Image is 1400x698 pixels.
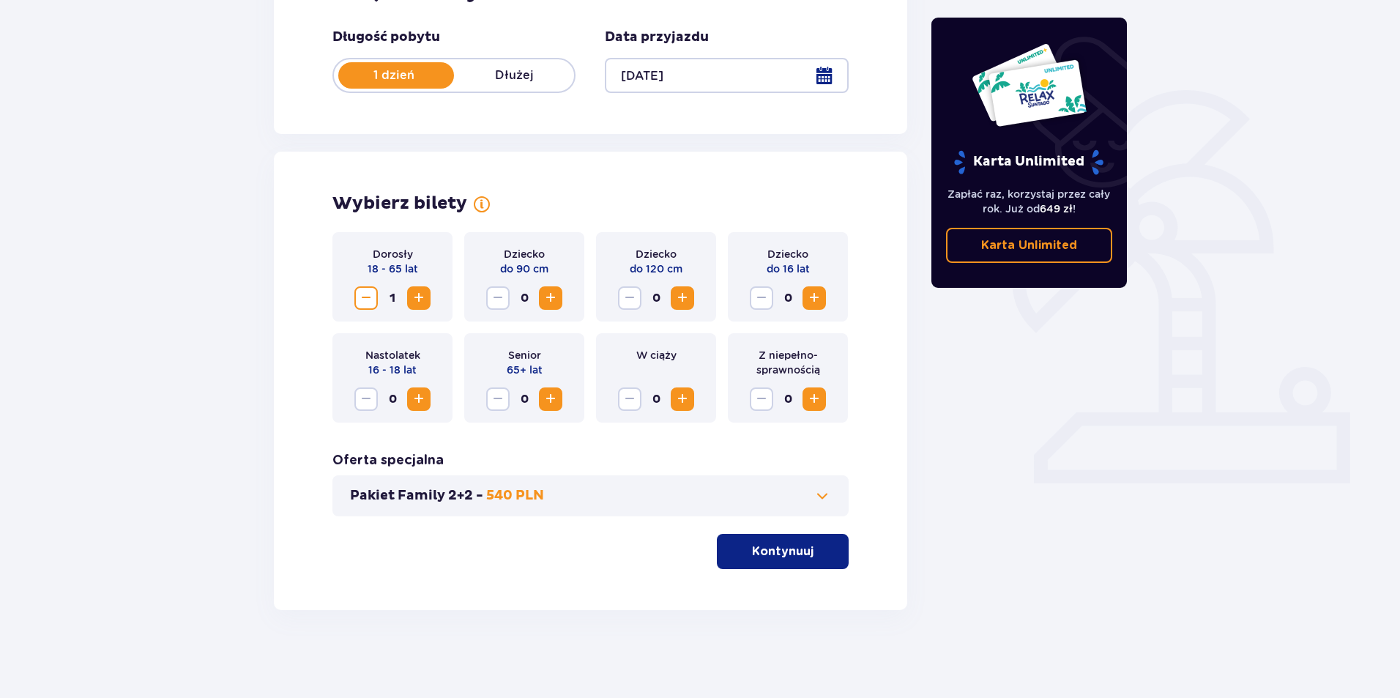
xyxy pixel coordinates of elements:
[350,487,483,505] p: Pakiet Family 2+2 -
[354,286,378,310] button: Decrease
[671,387,694,411] button: Increase
[803,286,826,310] button: Increase
[368,363,417,377] p: 16 - 18 lat
[332,193,467,215] p: Wybierz bilety
[365,348,420,363] p: Nastolatek
[618,387,641,411] button: Decrease
[507,363,543,377] p: 65+ lat
[618,286,641,310] button: Decrease
[671,286,694,310] button: Increase
[454,67,574,83] p: Dłużej
[752,543,813,560] p: Kontynuuj
[636,348,677,363] p: W ciąży
[803,387,826,411] button: Increase
[717,534,849,569] button: Kontynuuj
[953,149,1105,175] p: Karta Unlimited
[508,348,541,363] p: Senior
[605,29,709,46] p: Data przyjazdu
[776,387,800,411] span: 0
[946,187,1113,216] p: Zapłać raz, korzystaj przez cały rok. Już od !
[946,228,1113,263] a: Karta Unlimited
[740,348,836,377] p: Z niepełno­sprawnością
[407,387,431,411] button: Increase
[373,247,413,261] p: Dorosły
[644,387,668,411] span: 0
[636,247,677,261] p: Dziecko
[368,261,418,276] p: 18 - 65 lat
[407,286,431,310] button: Increase
[630,261,682,276] p: do 120 cm
[350,487,831,505] button: Pakiet Family 2+2 -540 PLN
[750,387,773,411] button: Decrease
[776,286,800,310] span: 0
[513,286,536,310] span: 0
[332,452,444,469] p: Oferta specjalna
[486,387,510,411] button: Decrease
[513,387,536,411] span: 0
[539,286,562,310] button: Increase
[644,286,668,310] span: 0
[334,67,454,83] p: 1 dzień
[767,261,810,276] p: do 16 lat
[332,29,440,46] p: Długość pobytu
[981,237,1077,253] p: Karta Unlimited
[486,487,544,505] p: 540 PLN
[504,247,545,261] p: Dziecko
[381,286,404,310] span: 1
[381,387,404,411] span: 0
[539,387,562,411] button: Increase
[500,261,548,276] p: do 90 cm
[354,387,378,411] button: Decrease
[1040,203,1073,215] span: 649 zł
[486,286,510,310] button: Decrease
[767,247,808,261] p: Dziecko
[750,286,773,310] button: Decrease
